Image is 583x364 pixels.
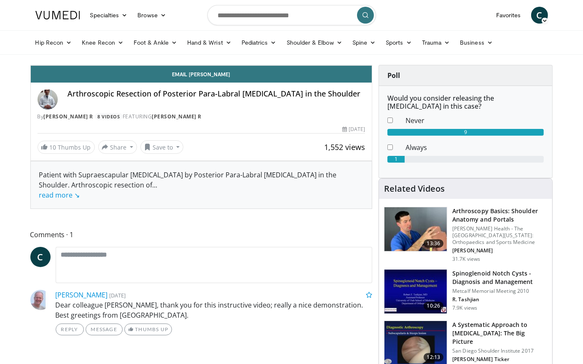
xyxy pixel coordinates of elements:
[39,190,80,200] a: read more ↘
[452,305,477,311] p: 7.9K views
[452,348,547,354] p: San Diego Shoulder Institute 2017
[452,247,547,254] p: [PERSON_NAME]
[384,270,447,313] img: Picture_6_9_3.png.150x105_q85_crop-smart_upscale.jpg
[491,7,526,24] a: Favorites
[424,302,444,310] span: 10:26
[124,324,172,335] a: Thumbs Up
[531,7,548,24] a: C
[31,66,372,83] a: Email [PERSON_NAME]
[452,269,547,286] h3: Spinoglenoid Notch Cysts - Diagnosis and Management
[399,142,550,153] dd: Always
[452,288,547,294] p: Metcalf Memorial Meeting 2010
[50,143,56,151] span: 10
[30,229,373,240] span: Comments 1
[38,141,95,154] a: 10 Thumbs Up
[452,256,480,262] p: 31.7K views
[98,140,137,154] button: Share
[282,34,347,51] a: Shoulder & Elbow
[387,94,544,110] h6: Would you consider releasing the [MEDICAL_DATA] in this case?
[30,290,51,310] img: Avatar
[452,356,547,363] p: [PERSON_NAME] Ticker
[56,324,84,335] a: Reply
[452,321,547,346] h3: A Systematic Approach to [MEDICAL_DATA]: The Big Picture
[86,324,123,335] a: Message
[182,34,236,51] a: Hand & Wrist
[384,207,547,262] a: 13:36 Arthroscopy Basics: Shoulder Anatomy and Portals [PERSON_NAME] Health - The [GEOGRAPHIC_DAT...
[342,126,365,133] div: [DATE]
[132,7,171,24] a: Browse
[152,113,201,120] a: [PERSON_NAME] R
[207,5,376,25] input: Search topics, interventions
[452,296,547,303] p: R. Tashjian
[236,34,282,51] a: Pediatrics
[384,269,547,314] a: 10:26 Spinoglenoid Notch Cysts - Diagnosis and Management Metcalf Memorial Meeting 2010 R. Tashji...
[30,247,51,267] a: C
[56,290,108,300] a: [PERSON_NAME]
[30,34,77,51] a: Hip Recon
[452,207,547,224] h3: Arthroscopy Basics: Shoulder Anatomy and Portals
[424,239,444,248] span: 13:36
[44,113,94,120] a: [PERSON_NAME] R
[347,34,381,51] a: Spine
[95,113,123,120] a: 8 Videos
[35,11,80,19] img: VuMedi Logo
[455,34,498,51] a: Business
[387,156,405,163] div: 1
[85,7,133,24] a: Specialties
[424,353,444,361] span: 12:13
[324,142,365,152] span: 1,552 views
[381,34,417,51] a: Sports
[452,225,547,246] p: [PERSON_NAME] Health - The [GEOGRAPHIC_DATA][US_STATE]: Orthopaedics and Sports Medicine
[384,184,445,194] h4: Related Videos
[68,89,365,99] h4: Arthroscopic Resection of Posterior Para-Labral [MEDICAL_DATA] in the Shoulder
[31,65,372,66] video-js: Video Player
[384,207,447,251] img: 9534a039-0eaa-4167-96cf-d5be049a70d8.150x105_q85_crop-smart_upscale.jpg
[140,140,183,154] button: Save to
[399,115,550,126] dd: Never
[39,170,364,200] div: Patient with Supraescapular [MEDICAL_DATA] by Posterior Para-Labral [MEDICAL_DATA] in the Shoulde...
[38,89,58,110] img: Avatar
[56,300,373,320] p: Dear colleague [PERSON_NAME], thank you for this instructive video; really a nice demonstration. ...
[417,34,455,51] a: Trauma
[110,292,126,299] small: [DATE]
[77,34,129,51] a: Knee Recon
[387,129,544,136] div: 9
[38,113,365,120] div: By FEATURING
[129,34,182,51] a: Foot & Ankle
[387,71,400,80] strong: Poll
